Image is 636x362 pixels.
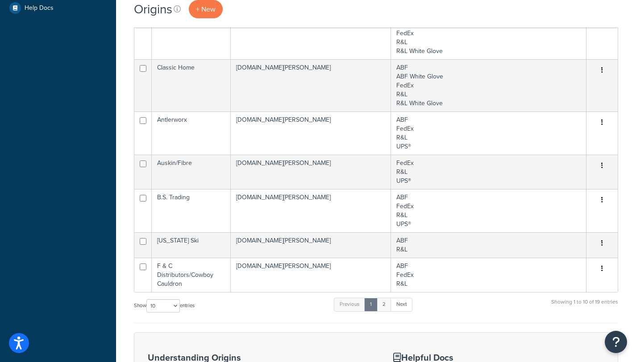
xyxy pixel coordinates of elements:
a: Next [391,298,412,311]
td: ABF ABF White Glove FedEx R&L R&L White Glove [391,59,586,111]
td: [DOMAIN_NAME][PERSON_NAME] [231,189,391,232]
span: + New [196,4,216,14]
a: 1 [364,298,378,311]
select: Showentries [146,299,180,313]
td: [DOMAIN_NAME][PERSON_NAME] [231,59,391,111]
td: [DOMAIN_NAME][PERSON_NAME] [231,232,391,258]
td: FedEx R&L UPS® [391,155,586,189]
td: ABF R&L [391,232,586,258]
td: [DOMAIN_NAME][PERSON_NAME] [231,111,391,155]
td: Uttermost [US_STATE] [152,7,231,59]
td: ABF FedEx R&L UPS® [391,189,586,232]
td: [DOMAIN_NAME][PERSON_NAME] [231,258,391,292]
td: ABF FedEx R&L [391,258,586,292]
td: Auskin/Fibre [152,155,231,189]
h1: Origins [134,0,172,18]
div: Showing 1 to 10 of 19 entries [551,297,618,316]
td: [DOMAIN_NAME][PERSON_NAME] [231,155,391,189]
td: ABF ABF White Glove FedEx R&L R&L White Glove [391,7,586,59]
td: ABF FedEx R&L UPS® [391,111,586,155]
td: [DOMAIN_NAME][PERSON_NAME] [231,7,391,59]
label: Show entries [134,299,195,313]
td: B.S. Trading [152,189,231,232]
a: 2 [377,298,391,311]
td: Classic Home [152,59,231,111]
td: [US_STATE] Ski [152,232,231,258]
td: F & C Distributors/Cowboy Cauldron [152,258,231,292]
a: Previous [334,298,365,311]
span: Help Docs [25,4,54,12]
button: Open Resource Center [605,331,627,353]
td: Antlerworx [152,111,231,155]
